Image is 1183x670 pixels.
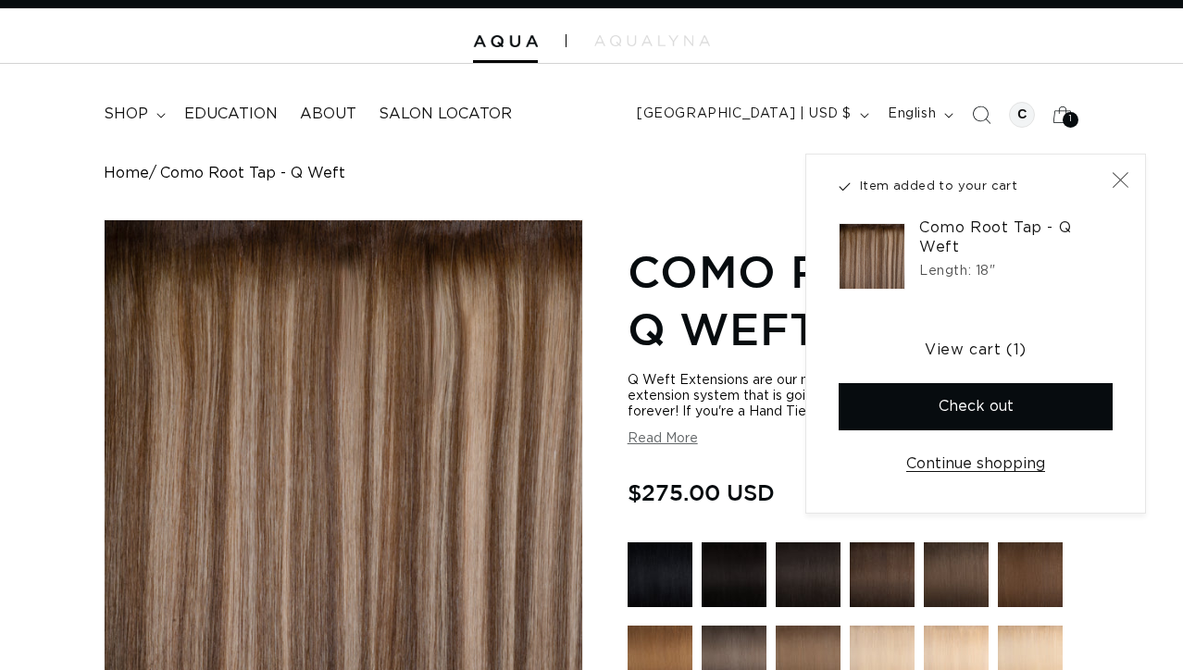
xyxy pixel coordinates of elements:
button: Checkout with Shipping Protection included for an additional fee as listed above [839,383,1113,430]
a: View cart (1) [839,327,1113,374]
span: English [888,105,936,124]
a: 1N Natural Black - Q Weft [702,542,766,616]
div: Q Weft Extensions are our newest and best professional weft hair extension system that is going t... [628,373,1080,420]
div: Item added to your cart [805,154,1146,514]
button: Continue shopping [901,440,1051,489]
img: 1B Soft Black - Q Weft [776,542,841,607]
button: English [877,97,961,132]
a: 4 Medium Brown - Q Weft [998,542,1063,616]
a: 1B Soft Black - Q Weft [776,542,841,616]
span: Salon Locator [379,105,512,124]
img: 4 Medium Brown - Q Weft [998,542,1063,607]
dd: 18" [976,265,996,278]
button: [GEOGRAPHIC_DATA] | USD $ [626,97,877,132]
a: Home [104,165,149,182]
a: Salon Locator [367,93,523,135]
iframe: Chat Widget [1090,581,1183,670]
span: shop [104,105,148,124]
img: 2 Dark Brown - Q Weft [850,542,915,607]
a: 1 Black - Q Weft [628,542,692,616]
button: Read More [628,431,698,447]
span: [GEOGRAPHIC_DATA] | USD $ [637,105,852,124]
img: Aqua Hair Extensions [473,35,538,48]
nav: breadcrumbs [104,165,1079,182]
img: 1N Natural Black - Q Weft [702,542,766,607]
h1: Como Root Tap - Q Weft [628,242,1080,358]
img: aqualyna.com [594,35,710,46]
img: 1 Black - Q Weft [628,542,692,607]
img: 4AB Medium Ash Brown - Q Weft [924,542,989,607]
a: 4AB Medium Ash Brown - Q Weft [924,542,989,616]
h3: Como Root Tap - Q Weft [919,218,1113,257]
dt: Length: [919,265,971,278]
span: 1 [1069,112,1073,128]
h2: Item added to your cart [839,178,1100,196]
button: Close [1100,159,1140,200]
span: $275.00 USD [628,475,775,510]
summary: shop [93,93,173,135]
span: Education [184,105,278,124]
span: About [300,105,356,124]
summary: Search [961,94,1002,135]
a: About [289,93,367,135]
span: Como Root Tap - Q Weft [160,165,345,182]
a: Education [173,93,289,135]
a: 2 Dark Brown - Q Weft [850,542,915,616]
